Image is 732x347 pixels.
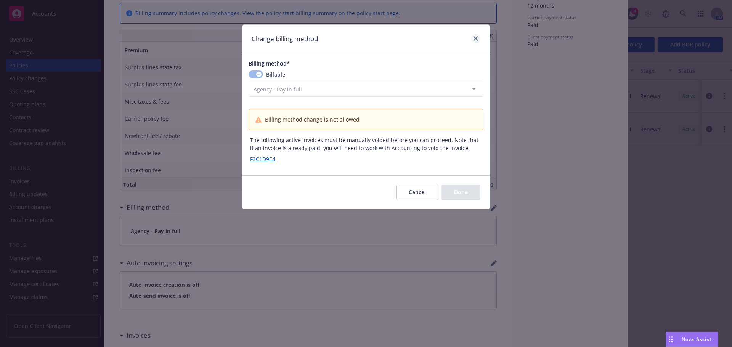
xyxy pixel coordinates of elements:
a: close [471,34,480,43]
div: The following active invoices must be manually voided before you can proceed. Note that if an inv... [249,136,483,163]
span: Billing method change is not allowed [265,115,360,123]
span: Nova Assist [682,336,712,342]
span: Billing method* [249,60,290,67]
button: Cancel [396,185,438,200]
button: Nova Assist [666,332,718,347]
div: Billable [249,70,483,78]
div: Drag to move [666,332,676,347]
h1: Change billing method [252,34,318,44]
a: F3C1D9E4 [250,155,281,163]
